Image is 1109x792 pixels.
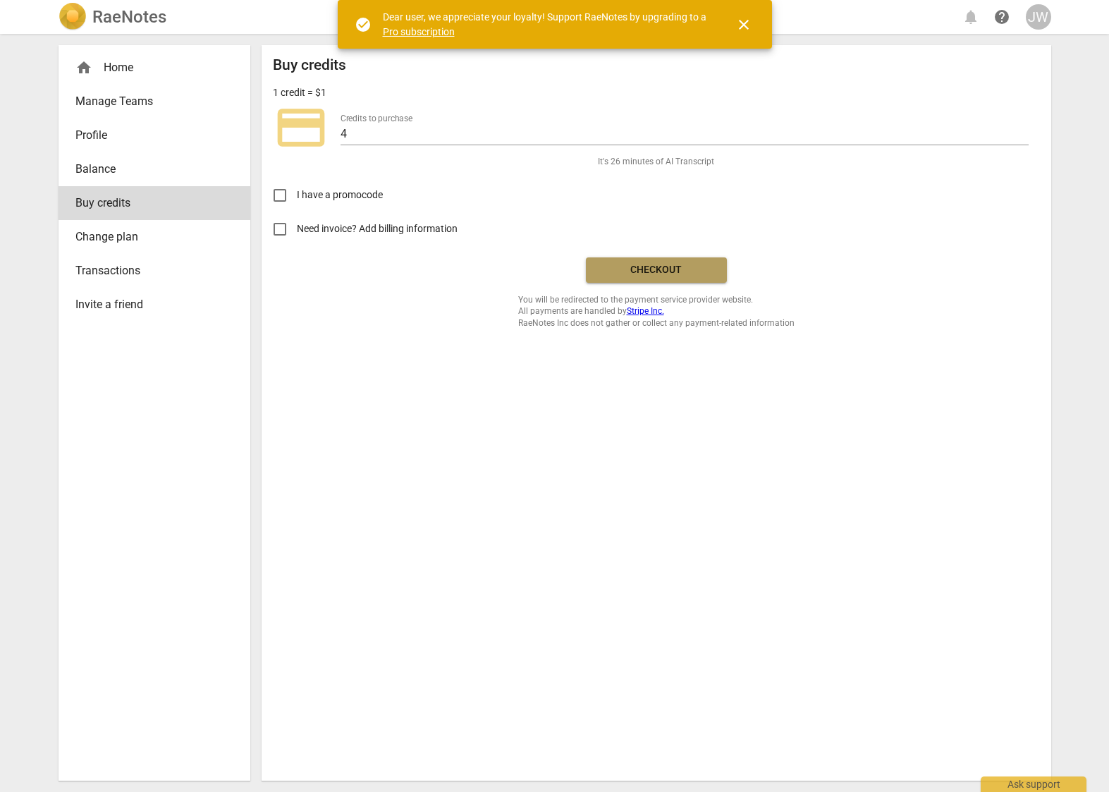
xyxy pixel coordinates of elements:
a: Help [989,4,1015,30]
h2: RaeNotes [92,7,166,27]
div: Ask support [981,776,1086,792]
span: I have a promocode [297,188,383,202]
span: Need invoice? Add billing information [297,221,460,236]
p: 1 credit = $1 [273,85,326,100]
a: Transactions [59,254,250,288]
span: Buy credits [75,195,222,212]
a: Buy credits [59,186,250,220]
span: It's 26 minutes of AI Transcript [598,156,714,168]
span: check_circle [355,16,372,33]
span: Profile [75,127,222,144]
span: Manage Teams [75,93,222,110]
span: Transactions [75,262,222,279]
span: Checkout [597,263,716,277]
label: Credits to purchase [341,114,412,123]
button: JW [1026,4,1051,30]
span: credit_card [273,99,329,156]
a: Change plan [59,220,250,254]
button: Checkout [586,257,727,283]
span: Balance [75,161,222,178]
div: Home [75,59,222,76]
a: Invite a friend [59,288,250,322]
a: LogoRaeNotes [59,3,166,31]
div: Home [59,51,250,85]
span: close [735,16,752,33]
img: Logo [59,3,87,31]
a: Pro subscription [383,26,455,37]
span: Invite a friend [75,296,222,313]
button: Close [727,8,761,42]
span: Change plan [75,229,222,245]
a: Profile [59,118,250,152]
span: You will be redirected to the payment service provider website. All payments are handled by RaeNo... [518,294,795,329]
div: Dear user, we appreciate your loyalty! Support RaeNotes by upgrading to a [383,10,710,39]
span: help [993,8,1010,25]
a: Stripe Inc. [627,306,664,316]
a: Balance [59,152,250,186]
span: home [75,59,92,76]
a: Manage Teams [59,85,250,118]
h2: Buy credits [273,56,346,74]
